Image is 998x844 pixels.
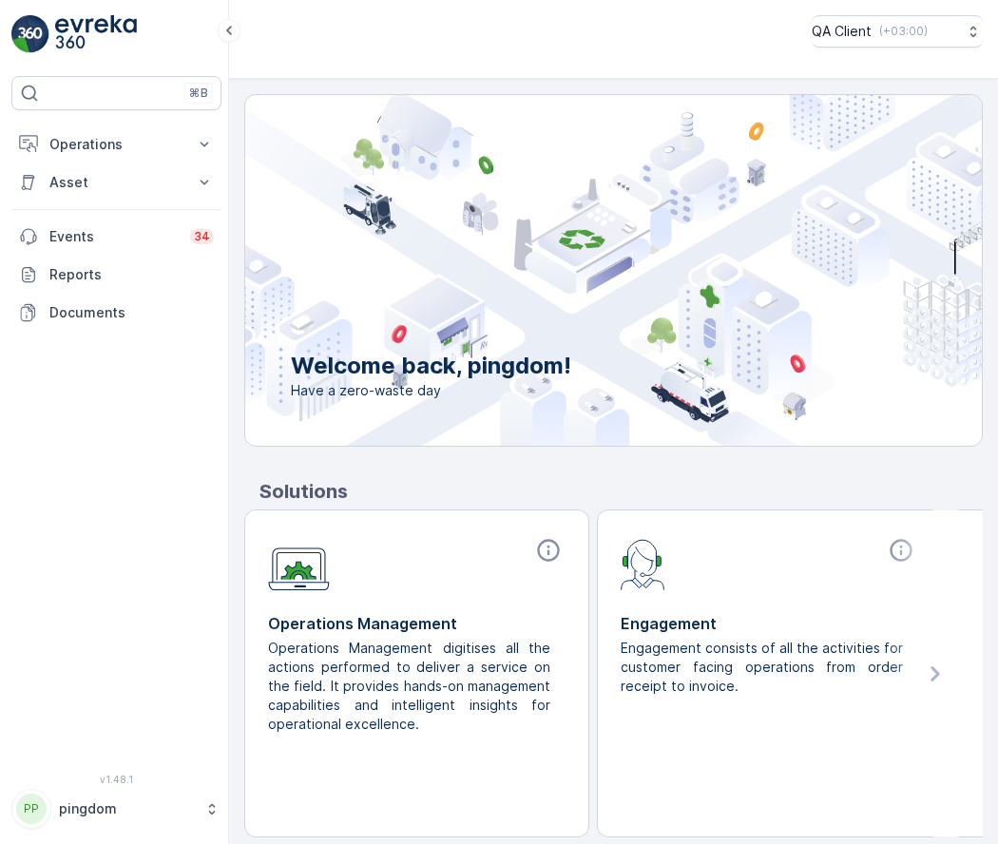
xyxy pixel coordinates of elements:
span: v 1.48.1 [11,774,221,785]
a: Events34 [11,218,221,256]
img: logo [11,15,49,53]
img: city illustration [160,95,982,446]
p: ⌘B [189,86,208,101]
p: Reports [49,265,214,284]
button: Operations [11,125,221,163]
p: Operations [49,135,183,154]
button: Asset [11,163,221,201]
a: Documents [11,294,221,332]
p: pingdom [59,799,195,818]
span: Have a zero-waste day [291,381,571,400]
p: Solutions [259,477,983,506]
p: ( +03:00 ) [879,24,928,39]
p: Operations Management [268,612,566,635]
img: logo_light-DOdMpM7g.png [55,15,137,53]
button: QA Client(+03:00) [812,15,983,48]
p: QA Client [812,22,872,41]
p: Asset [49,173,183,192]
p: Engagement [621,612,918,635]
div: PP [16,794,47,824]
img: module-icon [621,537,665,590]
p: Documents [49,303,214,322]
p: Operations Management digitises all the actions performed to deliver a service on the field. It p... [268,639,550,734]
button: PPpingdom [11,789,221,829]
p: Engagement consists of all the activities for customer facing operations from order receipt to in... [621,639,903,696]
img: module-icon [268,537,330,591]
p: 34 [194,229,210,244]
p: Welcome back, pingdom! [291,351,571,381]
p: Events [49,227,179,246]
a: Reports [11,256,221,294]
